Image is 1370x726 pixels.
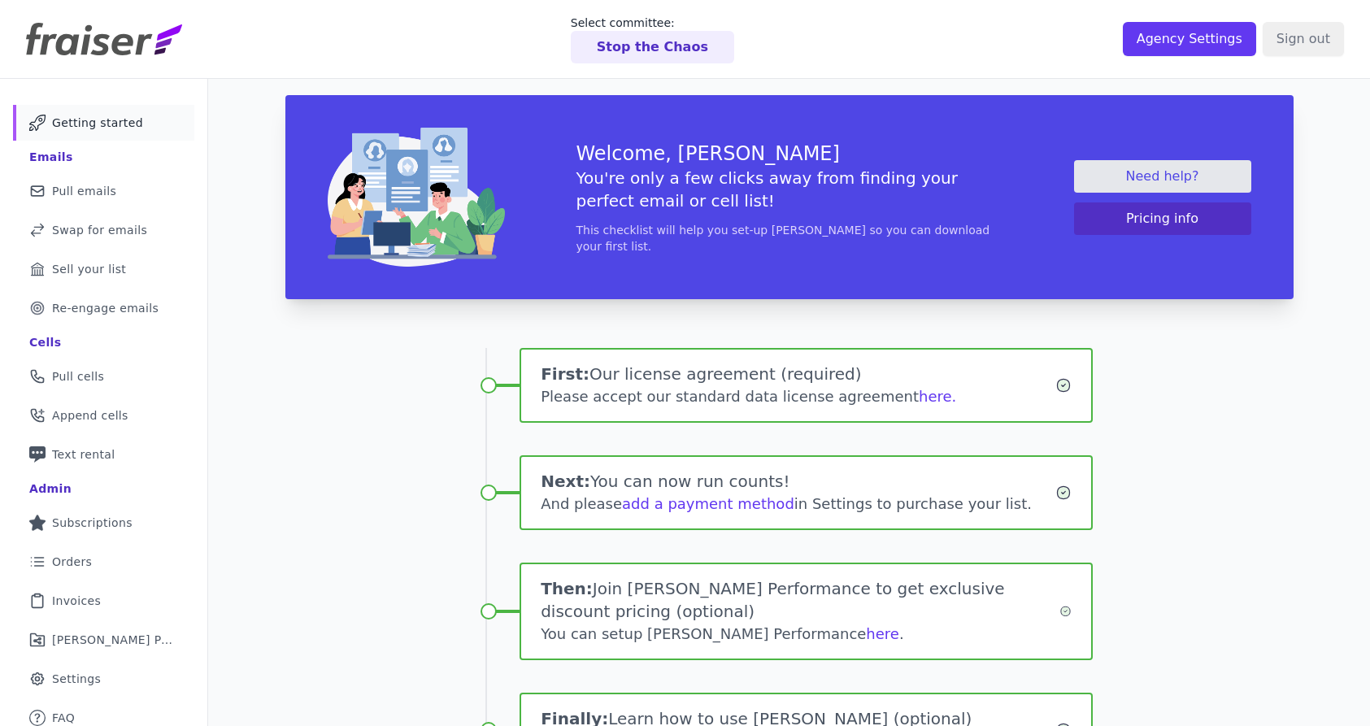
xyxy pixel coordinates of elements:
[541,579,593,598] span: Then:
[13,251,194,287] a: Sell your list
[13,622,194,658] a: [PERSON_NAME] Performance
[29,334,61,350] div: Cells
[541,493,1055,515] div: And please in Settings to purchase your list.
[29,149,73,165] div: Emails
[52,407,128,424] span: Append cells
[541,385,1055,408] div: Please accept our standard data license agreement
[52,183,116,199] span: Pull emails
[622,495,794,512] a: add a payment method
[13,173,194,209] a: Pull emails
[571,15,734,31] p: Select committee:
[328,128,505,267] img: img
[541,577,1059,623] h1: Join [PERSON_NAME] Performance to get exclusive discount pricing (optional)
[541,472,590,491] span: Next:
[13,583,194,619] a: Invoices
[576,167,1002,212] h5: You're only a few clicks away from finding your perfect email or cell list!
[13,398,194,433] a: Append cells
[52,115,143,131] span: Getting started
[1123,22,1256,56] input: Agency Settings
[13,359,194,394] a: Pull cells
[13,661,194,697] a: Settings
[13,105,194,141] a: Getting started
[52,554,92,570] span: Orders
[13,212,194,248] a: Swap for emails
[52,300,159,316] span: Re-engage emails
[52,710,75,726] span: FAQ
[52,368,104,385] span: Pull cells
[1074,160,1251,193] a: Need help?
[866,625,899,642] a: here
[576,222,1002,254] p: This checklist will help you set-up [PERSON_NAME] so you can download your first list.
[541,363,1055,385] h1: Our license agreement (required)
[1263,22,1344,56] input: Sign out
[52,261,126,277] span: Sell your list
[52,632,175,648] span: [PERSON_NAME] Performance
[13,544,194,580] a: Orders
[541,623,1059,646] div: You can setup [PERSON_NAME] Performance .
[1074,202,1251,235] button: Pricing info
[52,222,147,238] span: Swap for emails
[541,470,1055,493] h1: You can now run counts!
[52,515,133,531] span: Subscriptions
[13,290,194,326] a: Re-engage emails
[597,37,708,57] p: Stop the Chaos
[52,671,101,687] span: Settings
[576,141,1002,167] h3: Welcome, [PERSON_NAME]
[13,437,194,472] a: Text rental
[26,23,182,55] img: Fraiser Logo
[29,480,72,497] div: Admin
[52,446,115,463] span: Text rental
[52,593,101,609] span: Invoices
[571,15,734,63] a: Select committee: Stop the Chaos
[13,505,194,541] a: Subscriptions
[541,364,589,384] span: First:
